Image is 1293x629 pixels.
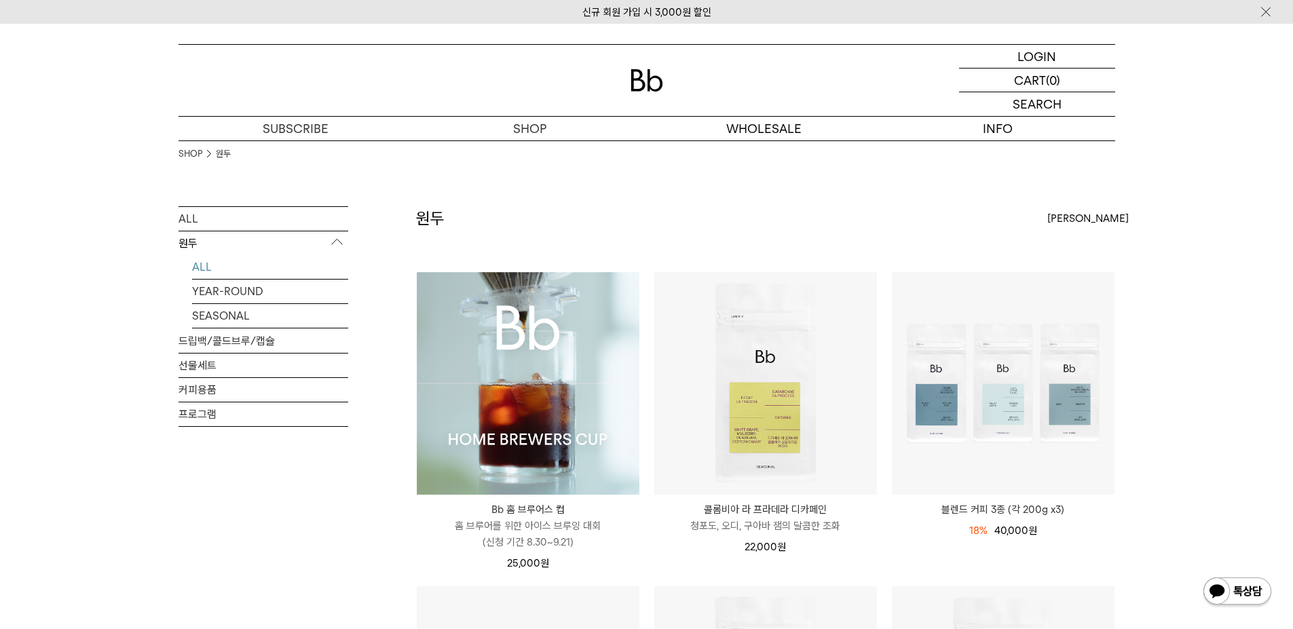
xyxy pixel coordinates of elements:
a: LOGIN [959,45,1115,69]
a: ALL [192,255,348,279]
a: 신규 회원 가입 시 3,000원 할인 [582,6,711,18]
a: 블렌드 커피 3종 (각 200g x3) [892,501,1114,518]
p: 홈 브루어를 위한 아이스 브루잉 대회 (신청 기간 8.30~9.21) [417,518,639,550]
span: 25,000 [507,557,549,569]
a: Bb 홈 브루어스 컵 홈 브루어를 위한 아이스 브루잉 대회(신청 기간 8.30~9.21) [417,501,639,550]
img: Bb 홈 브루어스 컵 [417,272,639,495]
p: Bb 홈 브루어스 컵 [417,501,639,518]
a: 드립백/콜드브루/캡슐 [179,329,348,353]
a: CART (0) [959,69,1115,92]
a: 콜롬비아 라 프라데라 디카페인 청포도, 오디, 구아바 잼의 달콤한 조화 [654,501,877,534]
a: 선물세트 [179,354,348,377]
span: 원 [540,557,549,569]
a: YEAR-ROUND [192,280,348,303]
a: 커피용품 [179,378,348,402]
a: SHOP [179,147,202,161]
p: 원두 [179,231,348,256]
p: 청포도, 오디, 구아바 잼의 달콤한 조화 [654,518,877,534]
a: SEASONAL [192,304,348,328]
span: 22,000 [745,541,786,553]
p: SEARCH [1013,92,1062,116]
a: ALL [179,207,348,231]
h2: 원두 [416,207,445,230]
p: CART [1014,69,1046,92]
img: 카카오톡 채널 1:1 채팅 버튼 [1202,576,1273,609]
img: 블렌드 커피 3종 (각 200g x3) [892,272,1114,495]
a: SHOP [413,117,647,140]
span: 40,000 [994,525,1037,537]
p: WHOLESALE [647,117,881,140]
p: 콜롬비아 라 프라데라 디카페인 [654,501,877,518]
span: [PERSON_NAME] [1047,210,1129,227]
p: LOGIN [1017,45,1056,68]
img: 콜롬비아 라 프라데라 디카페인 [654,272,877,495]
p: (0) [1046,69,1060,92]
img: 로고 [631,69,663,92]
div: 18% [969,522,988,539]
span: 원 [1028,525,1037,537]
a: SUBSCRIBE [179,117,413,140]
a: 프로그램 [179,402,348,426]
p: INFO [881,117,1115,140]
span: 원 [777,541,786,553]
a: 원두 [216,147,231,161]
